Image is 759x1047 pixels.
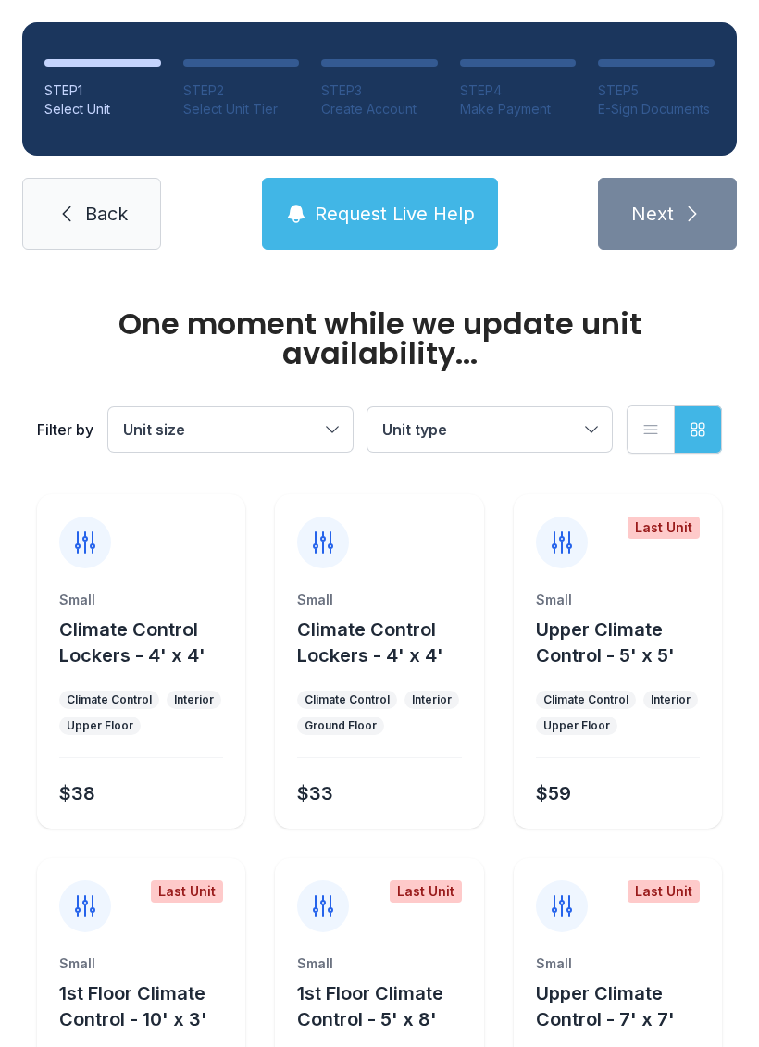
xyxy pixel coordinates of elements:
span: Upper Climate Control - 7' x 7' [536,982,675,1030]
div: Select Unit Tier [183,100,300,118]
button: Unit size [108,407,353,452]
div: Small [536,591,700,609]
div: Small [297,591,461,609]
div: Create Account [321,100,438,118]
button: Upper Climate Control - 7' x 7' [536,980,715,1032]
button: 1st Floor Climate Control - 10' x 3' [59,980,238,1032]
div: Ground Floor [305,718,377,733]
span: Upper Climate Control - 5' x 5' [536,618,675,667]
div: Small [297,954,461,973]
div: STEP 2 [183,81,300,100]
span: Request Live Help [315,201,475,227]
div: Climate Control [67,692,152,707]
span: 1st Floor Climate Control - 5' x 8' [297,982,443,1030]
div: Interior [651,692,691,707]
div: Last Unit [628,517,700,539]
span: Unit type [382,420,447,439]
div: Upper Floor [67,718,133,733]
button: Climate Control Lockers - 4' x 4' [59,617,238,668]
div: Small [59,591,223,609]
div: STEP 3 [321,81,438,100]
div: Filter by [37,418,93,441]
button: 1st Floor Climate Control - 5' x 8' [297,980,476,1032]
div: Last Unit [628,880,700,903]
div: STEP 4 [460,81,577,100]
span: Climate Control Lockers - 4' x 4' [59,618,205,667]
div: Small [536,954,700,973]
span: Unit size [123,420,185,439]
button: Unit type [367,407,612,452]
div: One moment while we update unit availability... [37,309,722,368]
span: 1st Floor Climate Control - 10' x 3' [59,982,207,1030]
div: $59 [536,780,571,806]
div: Upper Floor [543,718,610,733]
div: $33 [297,780,333,806]
div: Small [59,954,223,973]
div: Make Payment [460,100,577,118]
button: Climate Control Lockers - 4' x 4' [297,617,476,668]
div: Interior [174,692,214,707]
button: Upper Climate Control - 5' x 5' [536,617,715,668]
div: STEP 1 [44,81,161,100]
div: Last Unit [151,880,223,903]
div: $38 [59,780,95,806]
span: Back [85,201,128,227]
div: E-Sign Documents [598,100,715,118]
div: STEP 5 [598,81,715,100]
div: Climate Control [543,692,628,707]
span: Climate Control Lockers - 4' x 4' [297,618,443,667]
div: Last Unit [390,880,462,903]
div: Interior [412,692,452,707]
span: Next [631,201,674,227]
div: Climate Control [305,692,390,707]
div: Select Unit [44,100,161,118]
